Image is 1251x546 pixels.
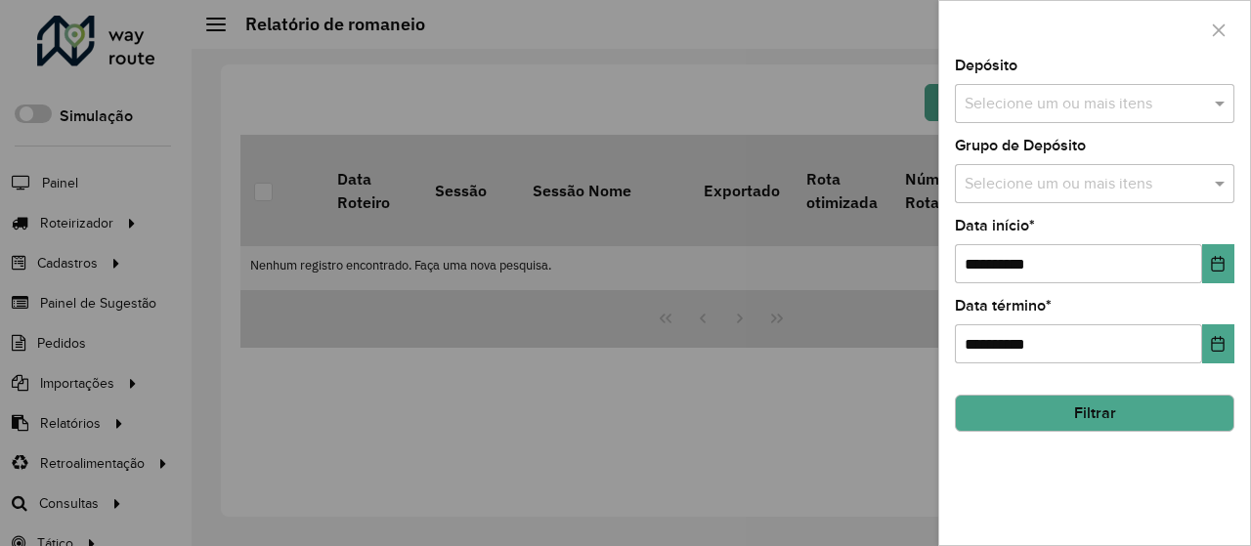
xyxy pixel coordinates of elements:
button: Filtrar [955,395,1234,432]
button: Choose Date [1202,244,1234,283]
label: Data término [955,294,1052,317]
label: Grupo de Depósito [955,134,1086,157]
button: Choose Date [1202,324,1234,363]
label: Depósito [955,54,1017,77]
label: Data início [955,214,1035,237]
